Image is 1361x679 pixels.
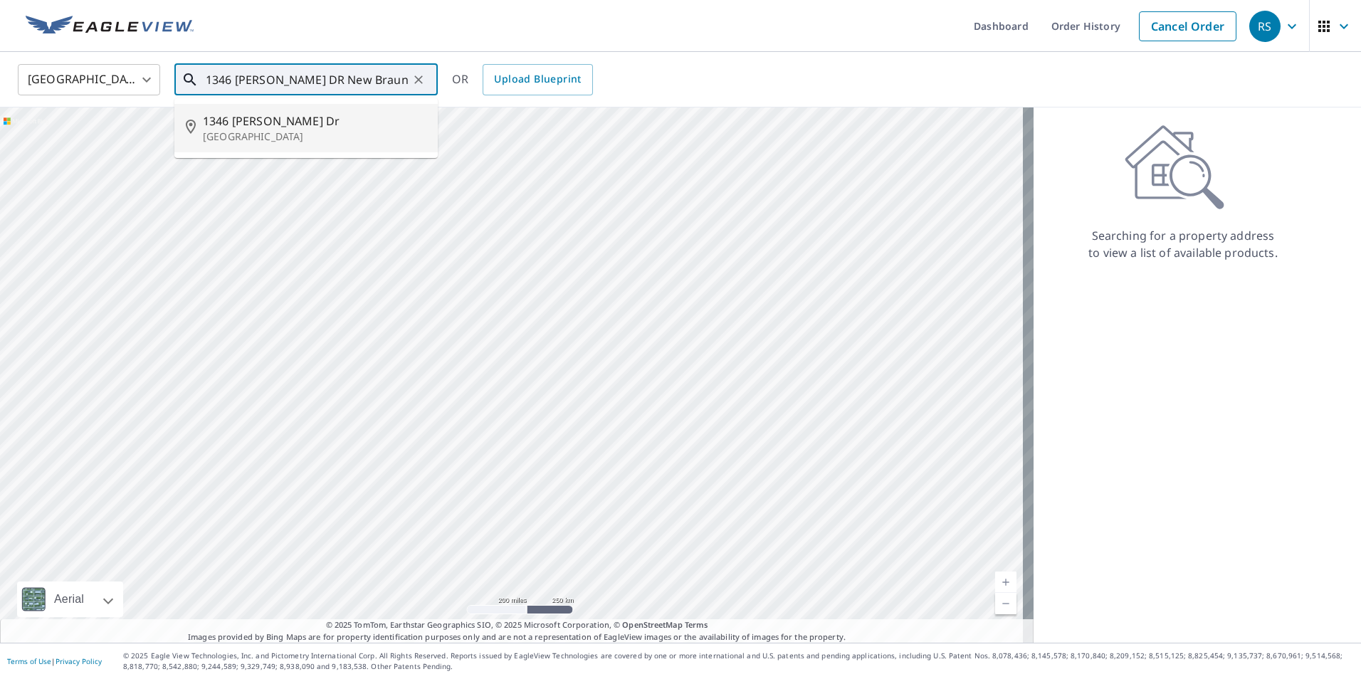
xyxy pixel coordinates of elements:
span: © 2025 TomTom, Earthstar Geographics SIO, © 2025 Microsoft Corporation, © [326,619,708,631]
img: EV Logo [26,16,194,37]
p: [GEOGRAPHIC_DATA] [203,130,426,144]
p: | [7,657,102,665]
a: OpenStreetMap [622,619,682,630]
div: Aerial [17,581,123,617]
button: Clear [409,70,429,90]
span: Upload Blueprint [494,70,581,88]
a: Current Level 5, Zoom In [995,572,1016,593]
a: Privacy Policy [56,656,102,666]
div: RS [1249,11,1281,42]
a: Current Level 5, Zoom Out [995,593,1016,614]
a: Upload Blueprint [483,64,592,95]
p: © 2025 Eagle View Technologies, Inc. and Pictometry International Corp. All Rights Reserved. Repo... [123,651,1354,672]
div: [GEOGRAPHIC_DATA] [18,60,160,100]
div: Aerial [50,581,88,617]
a: Terms [685,619,708,630]
a: Cancel Order [1139,11,1236,41]
div: OR [452,64,593,95]
p: Searching for a property address to view a list of available products. [1088,227,1278,261]
span: 1346 [PERSON_NAME] Dr [203,112,426,130]
input: Search by address or latitude-longitude [206,60,409,100]
a: Terms of Use [7,656,51,666]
